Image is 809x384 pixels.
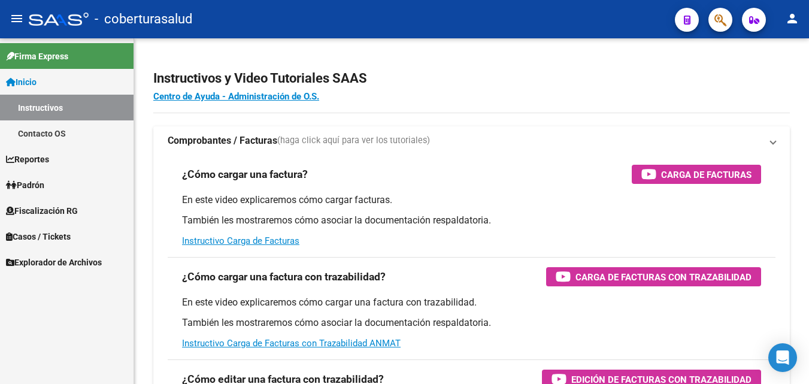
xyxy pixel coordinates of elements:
h2: Instructivos y Video Tutoriales SAAS [153,67,790,90]
span: Casos / Tickets [6,230,71,243]
mat-icon: person [785,11,799,26]
span: Padrón [6,179,44,192]
mat-expansion-panel-header: Comprobantes / Facturas(haga click aquí para ver los tutoriales) [153,126,790,155]
span: Explorador de Archivos [6,256,102,269]
span: Carga de Facturas con Trazabilidad [575,270,752,285]
a: Instructivo Carga de Facturas [182,235,299,246]
button: Carga de Facturas [632,165,761,184]
span: - coberturasalud [95,6,192,32]
span: Reportes [6,153,49,166]
mat-icon: menu [10,11,24,26]
button: Carga de Facturas con Trazabilidad [546,267,761,286]
h3: ¿Cómo cargar una factura con trazabilidad? [182,268,386,285]
span: Fiscalización RG [6,204,78,217]
h3: ¿Cómo cargar una factura? [182,166,308,183]
a: Instructivo Carga de Facturas con Trazabilidad ANMAT [182,338,401,349]
p: También les mostraremos cómo asociar la documentación respaldatoria. [182,214,761,227]
p: En este video explicaremos cómo cargar una factura con trazabilidad. [182,296,761,309]
span: Inicio [6,75,37,89]
span: Firma Express [6,50,68,63]
strong: Comprobantes / Facturas [168,134,277,147]
p: En este video explicaremos cómo cargar facturas. [182,193,761,207]
a: Centro de Ayuda - Administración de O.S. [153,91,319,102]
span: Carga de Facturas [661,167,752,182]
p: También les mostraremos cómo asociar la documentación respaldatoria. [182,316,761,329]
div: Open Intercom Messenger [768,343,797,372]
span: (haga click aquí para ver los tutoriales) [277,134,430,147]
